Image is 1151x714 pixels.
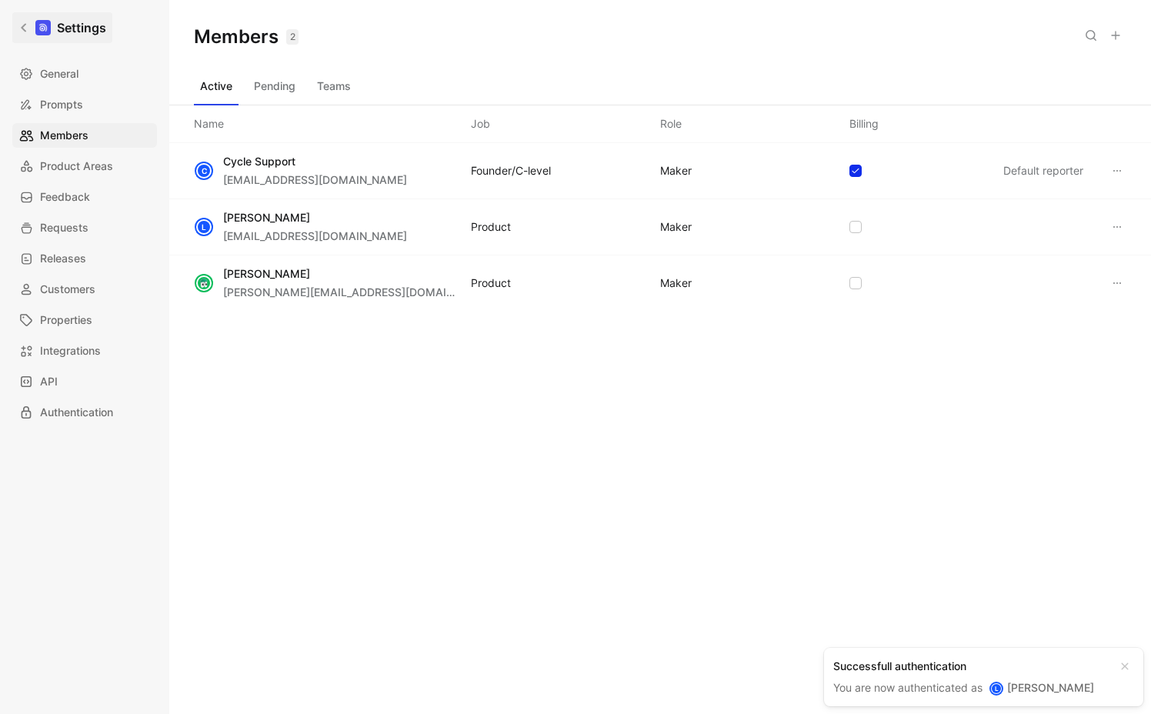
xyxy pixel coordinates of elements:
[12,339,157,363] a: Integrations
[471,274,511,292] div: Product
[660,115,682,133] div: Role
[40,219,88,237] span: Requests
[12,246,157,271] a: Releases
[223,229,407,242] span: [EMAIL_ADDRESS][DOMAIN_NAME]
[40,311,92,329] span: Properties
[40,280,95,299] span: Customers
[12,12,112,43] a: Settings
[40,403,113,422] span: Authentication
[660,218,692,236] div: MAKER
[12,185,157,209] a: Feedback
[40,188,90,206] span: Feedback
[40,95,83,114] span: Prompts
[833,681,986,694] span: You are now authenticated as
[40,372,58,391] span: API
[196,219,212,235] div: L
[223,155,295,168] span: Cycle Support
[991,683,1002,694] div: L
[1007,681,1094,694] span: [PERSON_NAME]
[223,211,310,224] span: [PERSON_NAME]
[196,275,212,291] img: avatar
[40,249,86,268] span: Releases
[311,74,357,98] button: Teams
[40,65,78,83] span: General
[248,74,302,98] button: Pending
[40,157,113,175] span: Product Areas
[849,115,879,133] div: Billing
[12,277,157,302] a: Customers
[194,115,224,133] div: Name
[40,342,101,360] span: Integrations
[223,285,494,299] span: [PERSON_NAME][EMAIL_ADDRESS][DOMAIN_NAME]
[40,126,88,145] span: Members
[12,62,157,86] a: General
[194,25,299,49] h1: Members
[223,173,407,186] span: [EMAIL_ADDRESS][DOMAIN_NAME]
[1003,164,1083,177] span: Default reporter
[471,115,490,133] div: Job
[12,123,157,148] a: Members
[194,74,239,98] button: Active
[223,267,310,280] span: [PERSON_NAME]
[833,657,1109,676] div: Successfull authentication
[12,92,157,117] a: Prompts
[196,163,212,178] div: C
[660,162,692,180] div: MAKER
[12,400,157,425] a: Authentication
[471,218,511,236] div: Product
[12,215,157,240] a: Requests
[286,29,299,45] div: 2
[12,154,157,178] a: Product Areas
[12,308,157,332] a: Properties
[660,274,692,292] div: MAKER
[12,369,157,394] a: API
[471,162,551,180] div: Founder/C-level
[57,18,106,37] h1: Settings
